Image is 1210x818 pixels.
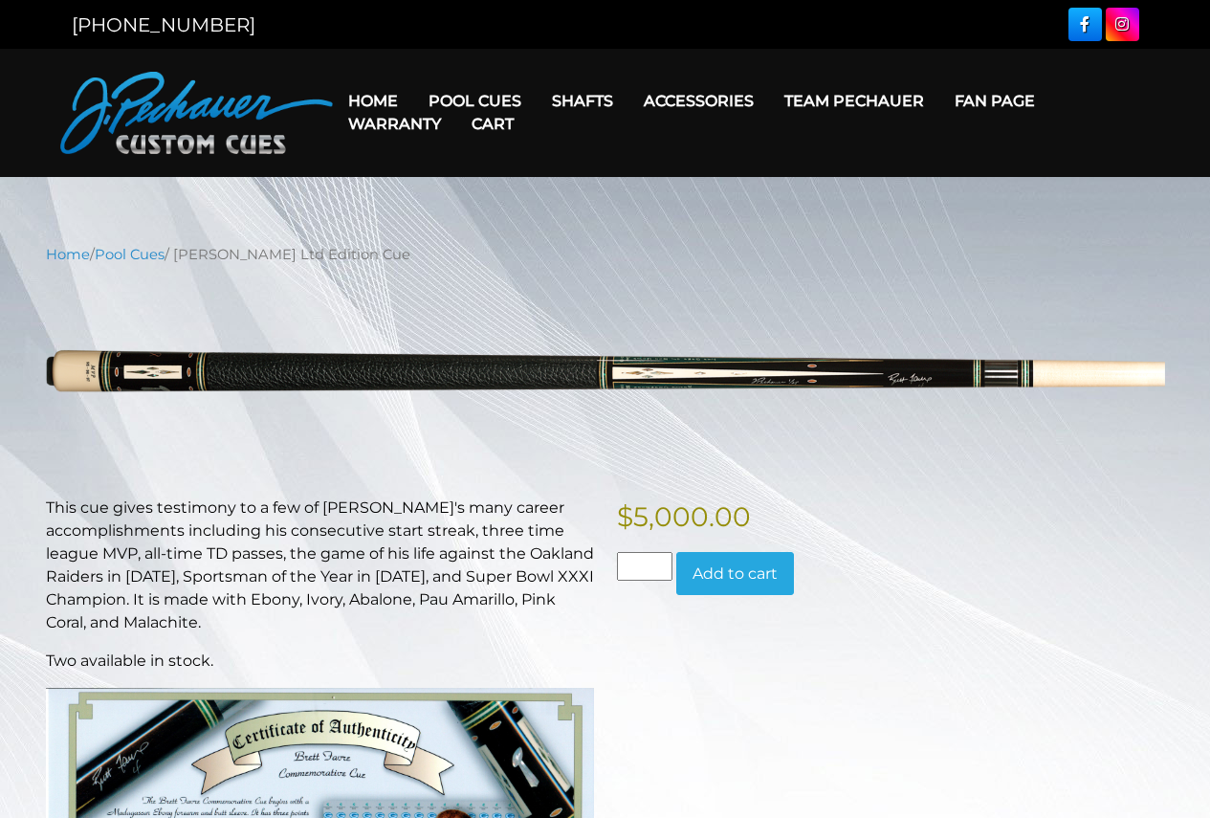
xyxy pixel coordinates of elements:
[333,99,456,148] a: Warranty
[95,246,165,263] a: Pool Cues
[456,99,529,148] a: Cart
[333,77,413,125] a: Home
[769,77,939,125] a: Team Pechauer
[413,77,537,125] a: Pool Cues
[617,500,751,533] bdi: 5,000.00
[46,244,1165,265] nav: Breadcrumb
[46,279,1165,466] img: favre-resized.png
[46,497,594,634] p: This cue gives testimony to a few of [PERSON_NAME]'s many career accomplishments including his co...
[46,246,90,263] a: Home
[46,650,594,673] p: Two available in stock.
[617,552,672,581] input: Product quantity
[537,77,628,125] a: Shafts
[60,72,333,154] img: Pechauer Custom Cues
[617,500,633,533] span: $
[72,13,255,36] a: [PHONE_NUMBER]
[939,77,1050,125] a: Fan Page
[676,552,794,596] button: Add to cart
[628,77,769,125] a: Accessories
